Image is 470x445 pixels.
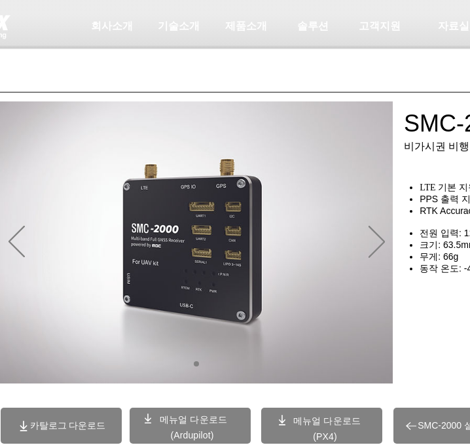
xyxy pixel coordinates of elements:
a: 메뉴얼 다운로드 [160,414,227,425]
a: 회사소개 [79,13,145,39]
a: 메뉴얼 다운로드 [293,416,361,426]
span: 고객지원 [359,20,401,33]
nav: 슬라이드 [189,361,204,366]
a: 제품소개 [213,13,279,39]
span: 무게: 66g [420,251,458,262]
a: 솔루션 [280,13,346,39]
span: 카탈로그 다운로드 [30,420,106,432]
button: 다음 [369,226,385,260]
a: 카탈로그 다운로드 [1,408,122,444]
a: (PX4) [313,431,337,442]
span: 자료실 [438,20,469,33]
span: 회사소개 [91,20,133,33]
span: 제품소개 [225,20,267,33]
a: (Ardupilot) [170,430,213,440]
a: 기술소개 [146,13,211,39]
button: 이전 [9,226,25,260]
a: 01 [194,361,199,366]
a: 고객지원 [347,13,412,39]
span: 기술소개 [158,20,200,33]
span: 솔루션 [297,20,329,33]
